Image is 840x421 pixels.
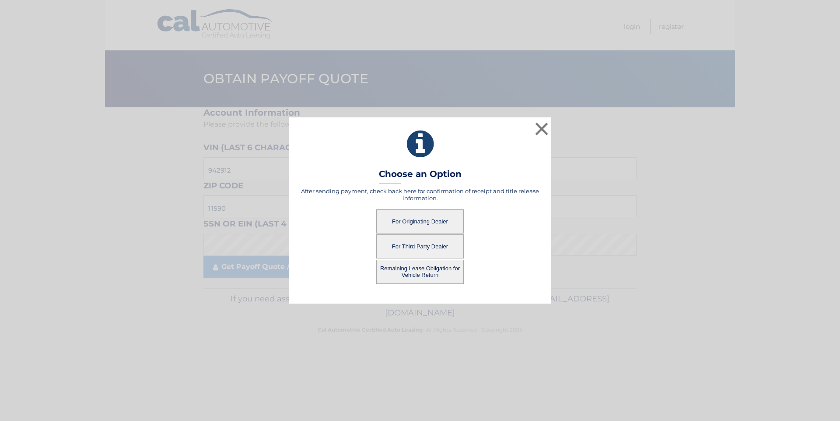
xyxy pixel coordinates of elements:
[376,260,464,284] button: Remaining Lease Obligation for Vehicle Return
[379,169,462,184] h3: Choose an Option
[533,120,550,138] button: ×
[376,209,464,233] button: For Originating Dealer
[376,234,464,258] button: For Third Party Dealer
[300,188,540,202] h5: After sending payment, check back here for confirmation of receipt and title release information.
